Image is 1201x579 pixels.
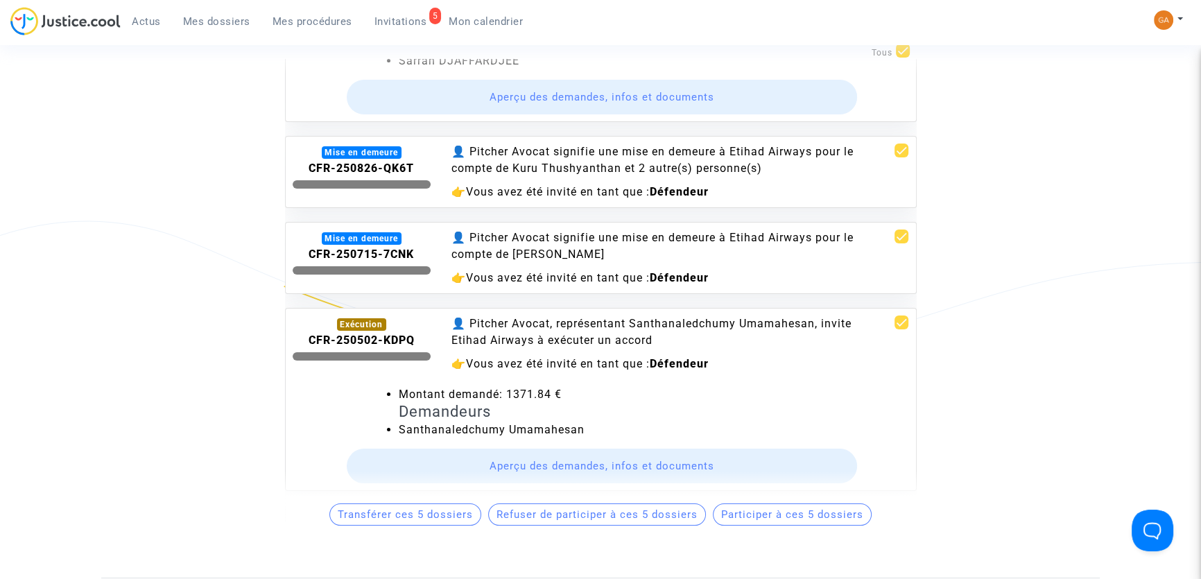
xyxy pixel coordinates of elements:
[466,357,650,370] span: Vous avez été invité en tant que :
[451,230,856,263] div: 👤 Pitcher Avocat signifie une mise en demeure à Etihad Airways pour le compte de [PERSON_NAME]
[451,270,856,286] div: 👉
[399,386,909,403] li: Montant demandé: 1371.84 €
[273,15,352,28] span: Mes procédures
[650,271,709,284] b: Défendeur
[496,508,698,521] span: Refuser de participer à ces 5 dossiers
[374,15,427,28] span: Invitations
[713,503,872,526] button: Participer à ces 5 dossiers
[121,11,172,32] a: Actus
[721,508,863,521] span: Participer à ces 5 dossiers
[261,11,363,32] a: Mes procédures
[322,146,402,159] div: Mise en demeure
[329,503,481,526] button: Transférer ces 5 dossiers
[872,48,892,58] span: Tous
[466,271,650,284] span: Vous avez été invité en tant que :
[488,503,706,526] button: Refuser de participer à ces 5 dossiers
[337,318,387,331] div: Exécution
[438,11,534,32] a: Mon calendrier
[363,11,438,32] a: 5Invitations
[451,356,856,372] div: 👉
[132,15,161,28] span: Actus
[466,185,650,198] span: Vous avez été invité en tant que :
[451,184,856,200] div: 👉
[172,11,261,32] a: Mes dossiers
[309,162,414,175] b: CFR-250826-QK6T
[347,449,857,483] button: Aperçu des demandes, infos et documents
[338,508,473,521] span: Transférer ces 5 dossiers
[309,334,415,347] b: CFR-250502-KDPQ
[1132,510,1173,551] iframe: Help Scout Beacon - Open
[451,316,856,349] div: 👤 Pitcher Avocat, représentant Santhanaledchumy Umamahesan, invite Etihad Airways à exécuter un a...
[399,403,909,421] h4: Demandeurs
[650,357,709,370] b: Défendeur
[183,15,250,28] span: Mes dossiers
[429,8,442,24] div: 5
[309,248,414,261] b: CFR-250715-7CNK
[1154,10,1173,30] img: a5dba6f882e8aae3b21750fd3f50f547
[650,185,709,198] b: Défendeur
[322,232,402,245] div: Mise en demeure
[347,80,857,114] button: Aperçu des demandes, infos et documents
[10,7,121,35] img: jc-logo.svg
[449,15,523,28] span: Mon calendrier
[451,144,856,177] div: 👤 Pitcher Avocat signifie une mise en demeure à Etihad Airways pour le compte de Kuru Thushyantha...
[399,422,909,438] li: Santhanaledchumy Umamahesan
